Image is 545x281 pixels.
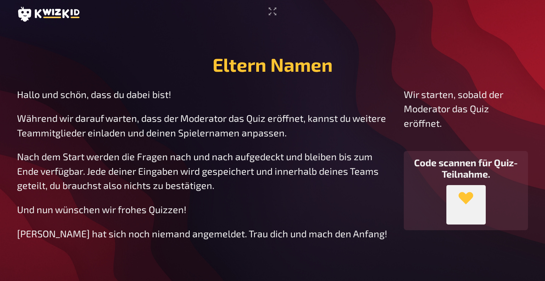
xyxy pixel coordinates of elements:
button: Vollbildmodus aktivieren [265,6,280,17]
p: Während wir darauf warten, dass der Moderator das Quiz eröffnet, kannst du weitere Teammitglieder... [17,111,392,140]
div: [PERSON_NAME] hat sich noch niemand angemeldet. Trau dich und mach den Anfang! [17,228,392,239]
h3: Code scannen für Quiz-Teilnahme. [409,157,522,179]
div: loading [449,188,483,222]
p: Und nun wünschen wir frohes Quizzen! [17,202,392,217]
p: Nach dem Start werden die Fragen nach und nach aufgedeckt und bleiben bis zum Ende verfügbar. Jed... [17,149,392,193]
p: Wir starten, sobald der Moderator das Quiz eröffnet. [404,87,528,130]
h1: Eltern Namen [213,53,333,76]
p: Hallo und schön, dass du dabei bist! [17,87,392,102]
